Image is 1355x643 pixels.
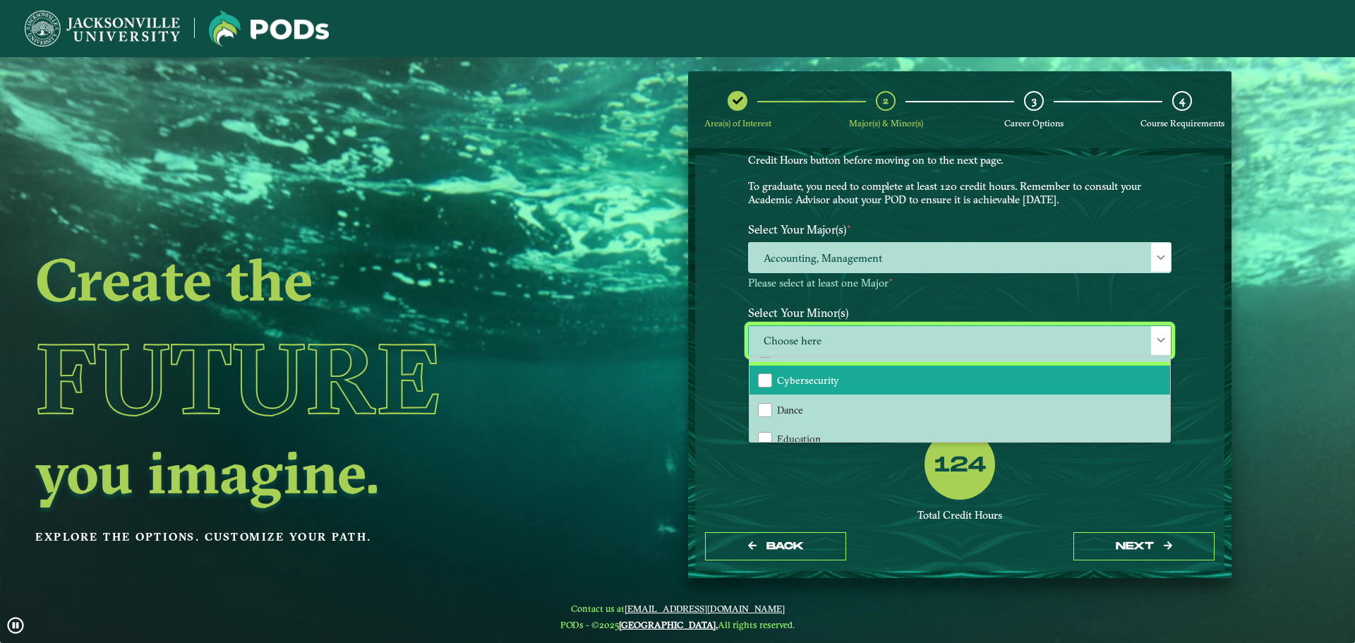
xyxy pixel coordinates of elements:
h1: Future [35,314,574,443]
span: Career Options [1004,118,1064,128]
span: Course Requirements [1140,118,1224,128]
label: Select Your Major(s) [737,217,1182,243]
span: Education [777,433,821,445]
label: 124 [934,452,987,479]
h2: you imagine. [35,443,574,502]
p: Explore the options. Customize your path. [35,527,574,548]
sup: ⋆ [846,221,852,232]
span: Accounting, Management [749,243,1171,273]
li: Education [749,424,1170,454]
label: Select Your Minor(s) [737,299,1182,325]
span: Cybersecurity [777,374,839,387]
h2: Create the [35,250,574,309]
button: Back [705,532,846,561]
sup: ⋆ [889,275,893,284]
span: Dance [777,404,803,416]
span: 3 [1032,94,1037,107]
span: 4 [1179,94,1185,107]
li: Cybersecurity [749,366,1170,395]
p: Choose your major(s) and minor(s) in the dropdown windows below to create a POD. This is your cha... [748,127,1172,207]
a: [EMAIL_ADDRESS][DOMAIN_NAME] [625,603,785,614]
span: 2 [883,94,889,107]
span: Choose here [749,326,1171,356]
span: Back [766,540,804,552]
span: Contact us at [560,603,795,614]
span: Area(s) of Interest [704,118,771,128]
img: Jacksonville University logo [25,11,180,47]
span: PODs - ©2025 All rights reserved. [560,619,795,630]
a: [GEOGRAPHIC_DATA]. [619,619,718,630]
p: Please select at least one Major [748,277,1172,290]
button: next [1073,532,1215,561]
div: Total Credit Hours [748,509,1172,522]
img: Jacksonville University logo [209,11,329,47]
li: Dance [749,395,1170,424]
span: Major(s) & Minor(s) [849,118,923,128]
